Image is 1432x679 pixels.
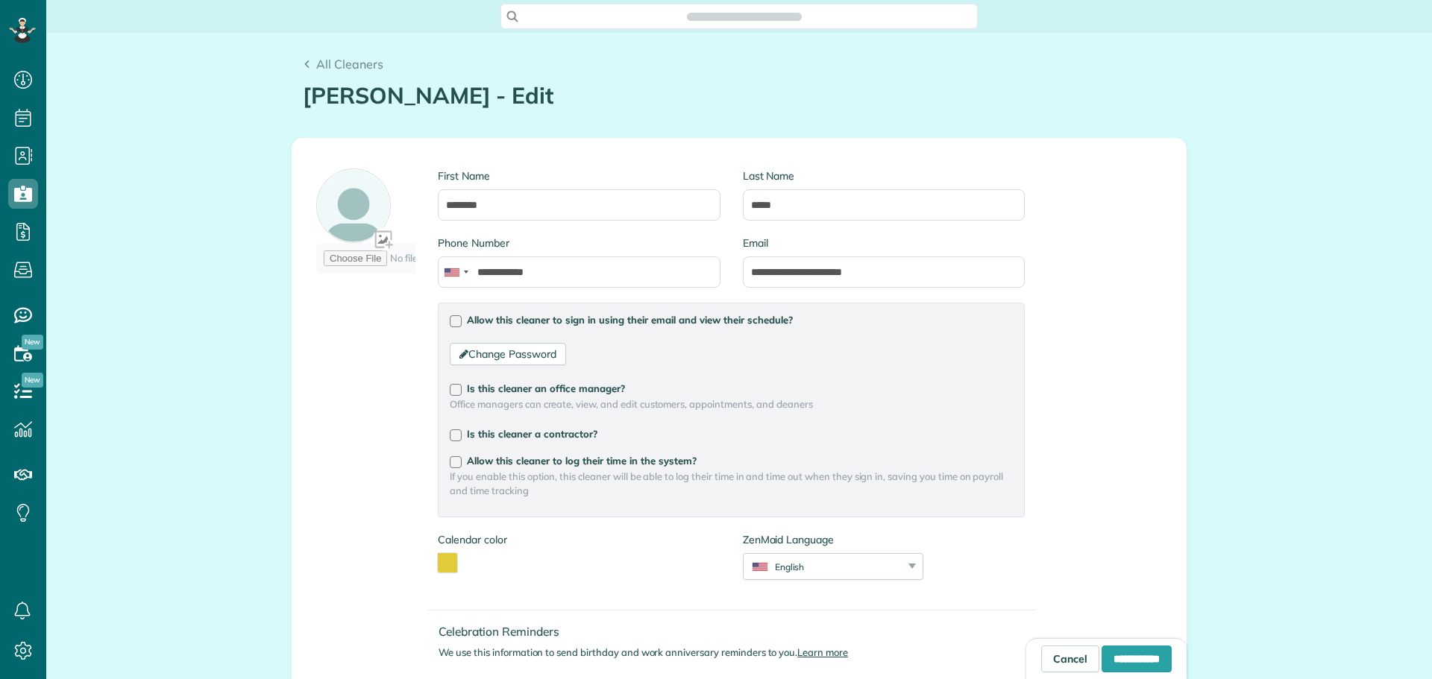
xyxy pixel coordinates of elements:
[450,343,565,365] a: Change Password
[1041,645,1099,672] a: Cancel
[439,645,1036,660] p: We use this information to send birthday and work anniversary reminders to you.
[467,455,697,467] span: Allow this cleaner to log their time in the system?
[467,382,625,394] span: Is this cleaner an office manager?
[797,646,848,658] a: Learn more
[702,9,786,24] span: Search ZenMaid…
[744,560,904,573] div: English
[450,470,1013,498] span: If you enable this option, this cleaner will be able to log their time in and time out when they ...
[438,168,720,183] label: First Name
[467,314,793,326] span: Allow this cleaner to sign in using their email and view their schedule?
[438,236,720,250] label: Phone Number
[450,397,1013,411] span: Office managers can create, view, and edit customers, appointments, and cleaners
[22,335,43,350] span: New
[743,168,1025,183] label: Last Name
[743,236,1025,250] label: Email
[439,257,473,287] div: United States: +1
[303,55,383,73] a: All Cleaners
[316,57,383,72] span: All Cleaners
[438,532,506,547] label: Calendar color
[467,428,597,440] span: Is this cleaner a contractor?
[438,553,457,572] button: toggle color picker dialog
[22,373,43,388] span: New
[743,532,923,547] label: ZenMaid Language
[303,83,1175,108] h1: [PERSON_NAME] - Edit
[439,625,1036,638] h4: Celebration Reminders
